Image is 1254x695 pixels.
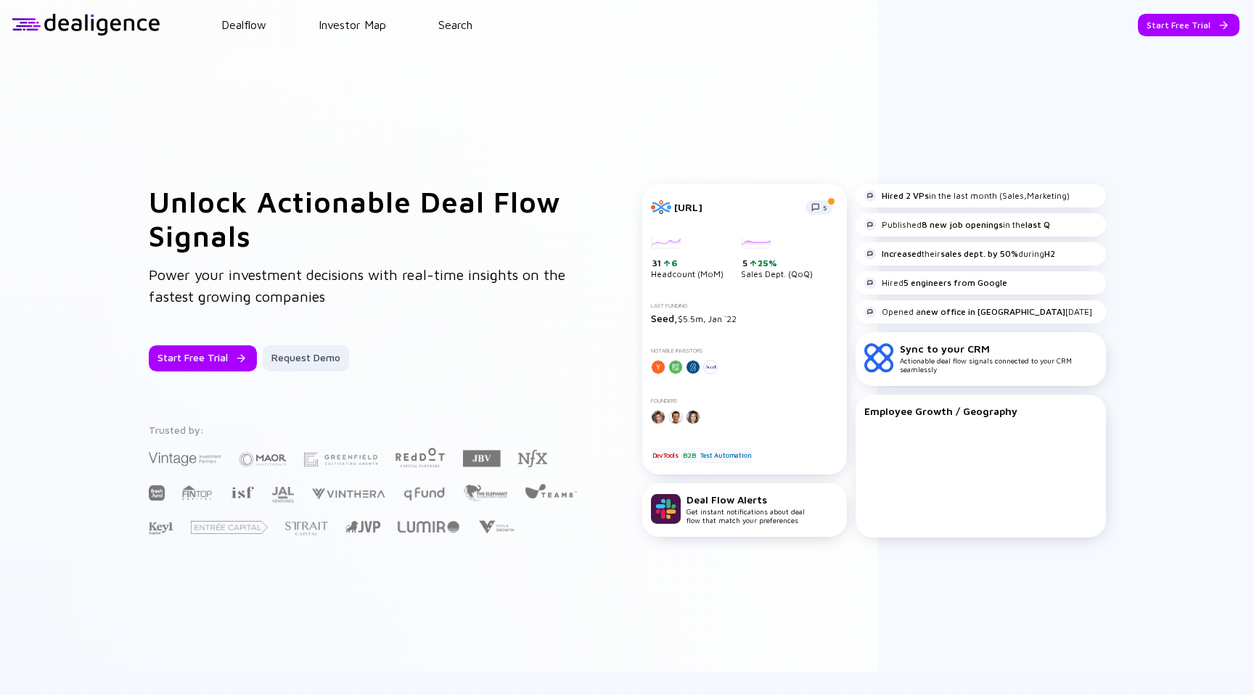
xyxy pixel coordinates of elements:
[149,522,173,535] img: Key1 Capital
[651,303,838,309] div: Last Funding
[922,219,1003,230] strong: 8 new job openings
[271,487,294,503] img: JAL Ventures
[149,345,257,371] button: Start Free Trial
[463,485,507,501] img: The Elephant
[398,521,459,532] img: Lumir Ventures
[756,258,777,268] div: 25%
[921,306,1065,317] strong: new office in [GEOGRAPHIC_DATA]
[674,201,797,213] div: [URL]
[304,453,377,466] img: Greenfield Partners
[882,248,922,259] strong: Increased
[1025,219,1050,230] strong: last Q
[940,248,1018,259] strong: sales dept. by 50%
[699,448,753,462] div: Test Automation
[182,485,213,501] img: FINTOP Capital
[395,445,446,469] img: Red Dot Capital Partners
[670,258,678,268] div: 6
[864,248,1055,260] div: their during
[864,190,1070,202] div: in the last month (Sales,Marketing)
[652,258,724,269] div: 31
[230,485,254,498] img: Israel Secondary Fund
[864,277,1007,289] div: Hired
[651,398,838,404] div: Founders
[149,451,221,467] img: Vintage Investment Partners
[864,219,1050,231] div: Published in the
[319,18,386,31] a: Investor Map
[651,312,678,324] span: Seed,
[345,521,380,532] img: Jerusalem Venture Partners
[900,342,1097,355] div: Sync to your CRM
[681,448,697,462] div: B2B
[651,238,724,280] div: Headcount (MoM)
[651,347,838,354] div: Notable Investors
[687,493,805,525] div: Get instant notifications about deal flow that match your preferences
[149,424,580,436] div: Trusted by:
[285,522,328,535] img: Strait Capital
[149,184,584,252] h1: Unlock Actionable Deal Flow Signals
[742,258,813,269] div: 5
[1138,14,1239,36] button: Start Free Trial
[900,342,1097,374] div: Actionable deal flow signals connected to your CRM seamlessly
[651,448,680,462] div: DevTools
[741,238,813,280] div: Sales Dept. (QoQ)
[403,485,446,502] img: Q Fund
[687,493,805,506] div: Deal Flow Alerts
[864,306,1092,318] div: Opened a [DATE]
[477,520,515,534] img: Viola Growth
[651,312,838,324] div: $5.5m, Jan `22
[525,483,577,498] img: Team8
[239,448,287,472] img: Maor Investments
[221,18,266,31] a: Dealflow
[864,405,1097,417] div: Employee Growth / Geography
[149,266,565,305] span: Power your investment decisions with real-time insights on the fastest growing companies
[882,190,929,201] strong: Hired 2 VPs
[438,18,472,31] a: Search
[463,449,501,468] img: JBV Capital
[518,450,547,467] img: NFX
[191,521,268,534] img: Entrée Capital
[1044,248,1055,259] strong: H2
[311,487,385,501] img: Vinthera
[903,277,1007,288] strong: 5 engineers from Google
[263,345,349,371] button: Request Demo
